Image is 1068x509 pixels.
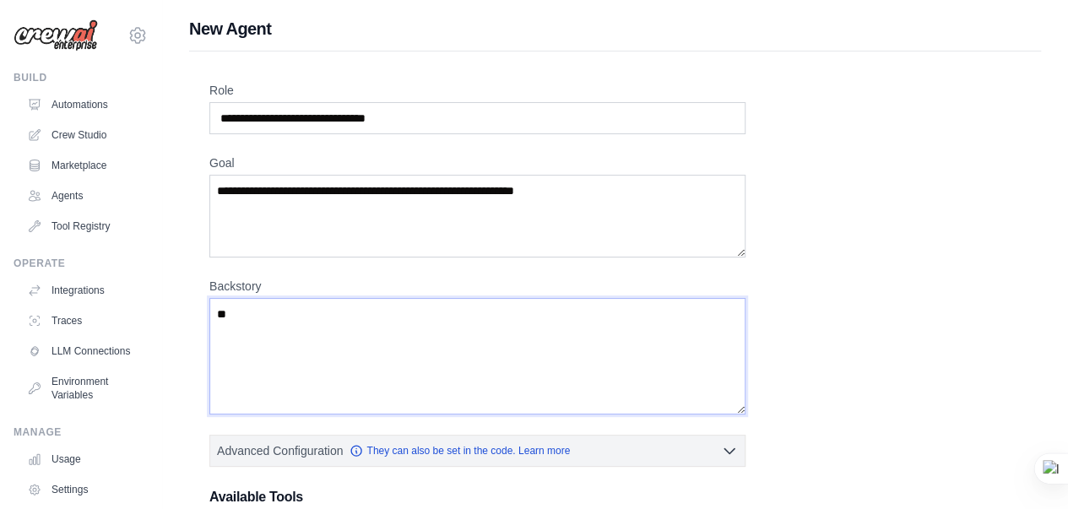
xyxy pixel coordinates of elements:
[20,213,148,240] a: Tool Registry
[20,182,148,209] a: Agents
[20,476,148,503] a: Settings
[209,278,745,295] label: Backstory
[20,368,148,409] a: Environment Variables
[14,257,148,270] div: Operate
[20,152,148,179] a: Marketplace
[20,307,148,334] a: Traces
[210,436,745,466] button: Advanced Configuration They can also be set in the code. Learn more
[20,122,148,149] a: Crew Studio
[350,444,570,458] a: They can also be set in the code. Learn more
[217,442,343,459] span: Advanced Configuration
[14,425,148,439] div: Manage
[14,71,148,84] div: Build
[20,338,148,365] a: LLM Connections
[20,91,148,118] a: Automations
[14,19,98,51] img: Logo
[20,446,148,473] a: Usage
[20,277,148,304] a: Integrations
[209,154,745,171] label: Goal
[189,17,1041,41] h1: New Agent
[209,82,745,99] label: Role
[209,487,745,507] h3: Available Tools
